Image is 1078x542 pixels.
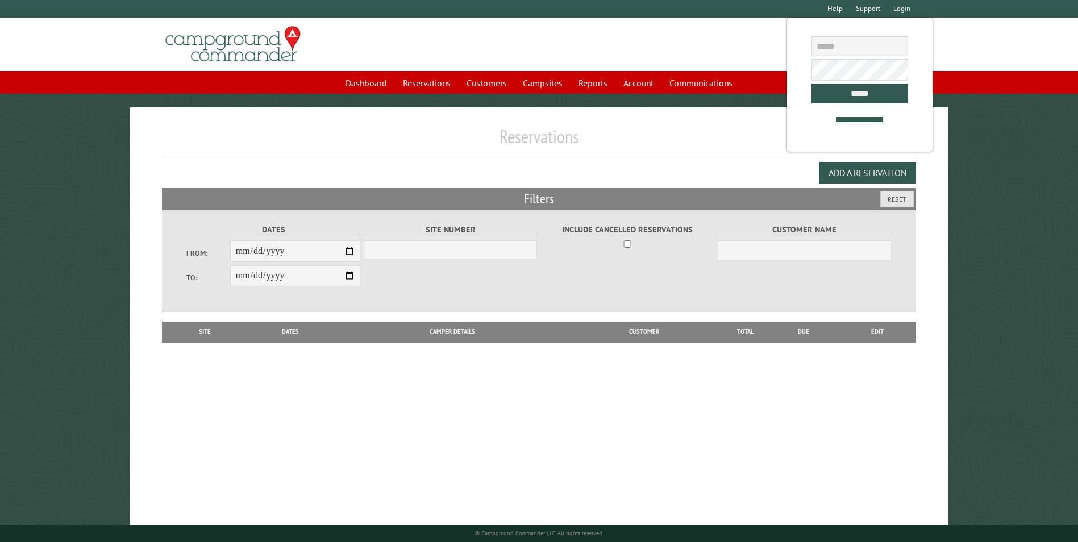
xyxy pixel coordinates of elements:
label: Customer Name [718,223,891,236]
th: Due [768,322,839,342]
a: Account [617,72,660,94]
label: Site Number [364,223,537,236]
th: Camper Details [339,322,565,342]
label: To: [186,272,230,283]
th: Site [168,322,242,342]
th: Dates [242,322,339,342]
small: © Campground Commander LLC. All rights reserved. [475,530,603,537]
a: Dashboard [339,72,394,94]
label: Include Cancelled Reservations [541,223,714,236]
img: Campground Commander [162,22,304,66]
h2: Filters [162,188,915,210]
th: Total [722,322,768,342]
th: Edit [839,322,916,342]
a: Reservations [396,72,457,94]
a: Reports [572,72,614,94]
a: Communications [663,72,739,94]
h1: Reservations [162,126,915,157]
label: From: [186,248,230,259]
label: Dates [186,223,360,236]
button: Reset [880,191,914,207]
th: Customer [565,322,722,342]
a: Campsites [516,72,569,94]
button: Add a Reservation [819,162,916,184]
a: Customers [460,72,514,94]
